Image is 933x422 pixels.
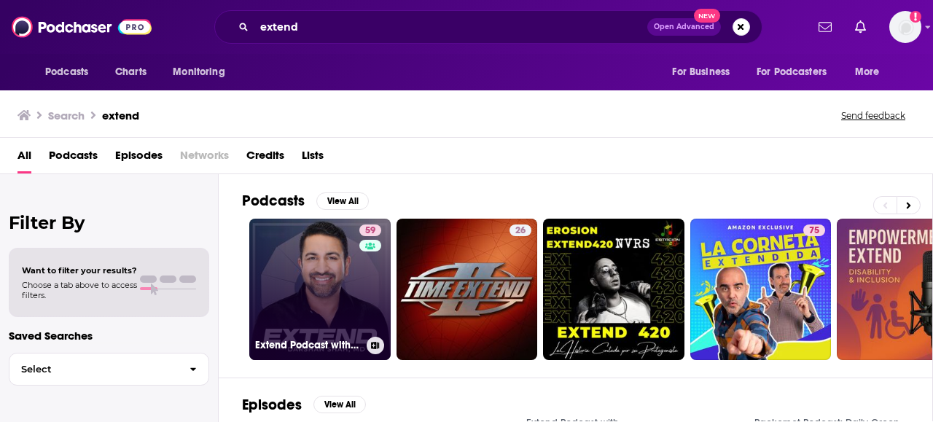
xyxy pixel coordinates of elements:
[647,18,721,36] button: Open AdvancedNew
[115,62,147,82] span: Charts
[397,219,538,360] a: 26
[254,15,647,39] input: Search podcasts, credits, & more...
[242,192,369,210] a: PodcastsView All
[242,396,366,414] a: EpisodesView All
[22,265,137,276] span: Want to filter your results?
[889,11,921,43] img: User Profile
[359,224,381,236] a: 59
[246,144,284,173] a: Credits
[115,144,163,173] a: Episodes
[654,23,714,31] span: Open Advanced
[515,224,526,238] span: 26
[9,364,178,374] span: Select
[106,58,155,86] a: Charts
[22,280,137,300] span: Choose a tab above to access filters.
[809,224,819,238] span: 75
[9,329,209,343] p: Saved Searches
[49,144,98,173] a: Podcasts
[302,144,324,173] a: Lists
[889,11,921,43] button: Show profile menu
[173,62,225,82] span: Monitoring
[672,62,730,82] span: For Business
[662,58,748,86] button: open menu
[9,212,209,233] h2: Filter By
[242,396,302,414] h2: Episodes
[813,15,838,39] a: Show notifications dropdown
[45,62,88,82] span: Podcasts
[180,144,229,173] span: Networks
[255,339,361,351] h3: Extend Podcast with [PERSON_NAME], [GEOGRAPHIC_DATA]
[9,353,209,386] button: Select
[510,224,531,236] a: 26
[365,224,375,238] span: 59
[747,58,848,86] button: open menu
[214,10,762,44] div: Search podcasts, credits, & more...
[249,219,391,360] a: 59Extend Podcast with [PERSON_NAME], [GEOGRAPHIC_DATA]
[35,58,107,86] button: open menu
[690,219,832,360] a: 75
[855,62,880,82] span: More
[889,11,921,43] span: Logged in as RiverheadPublicity
[316,192,369,210] button: View All
[803,224,825,236] a: 75
[48,109,85,122] h3: Search
[694,9,720,23] span: New
[837,109,910,122] button: Send feedback
[313,396,366,413] button: View All
[163,58,243,86] button: open menu
[845,58,898,86] button: open menu
[17,144,31,173] a: All
[910,11,921,23] svg: Add a profile image
[12,13,152,41] img: Podchaser - Follow, Share and Rate Podcasts
[242,192,305,210] h2: Podcasts
[757,62,827,82] span: For Podcasters
[849,15,872,39] a: Show notifications dropdown
[102,109,139,122] h3: extend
